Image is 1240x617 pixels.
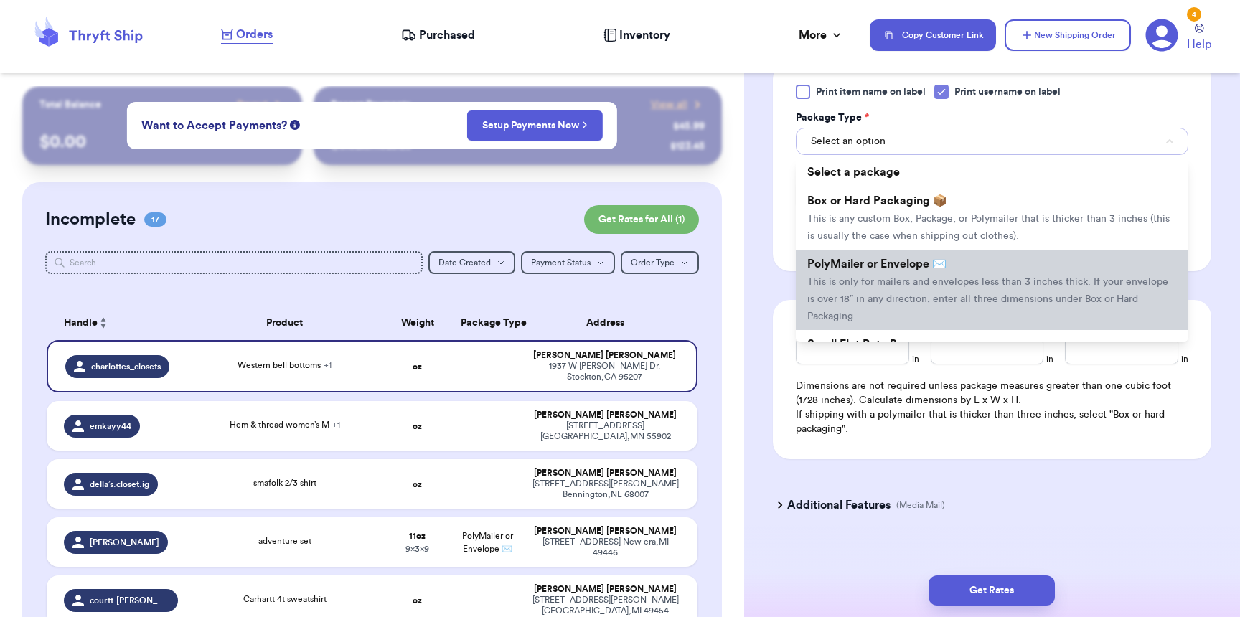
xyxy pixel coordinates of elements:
p: Total Balance [39,98,101,112]
span: Carhartt 4t sweatshirt [243,595,327,603]
span: Help [1187,36,1211,53]
span: Western bell bottoms [238,361,332,369]
span: PolyMailer or Envelope ✉️ [462,532,513,553]
span: Box or Hard Packaging 📦 [807,195,947,207]
strong: oz [413,422,422,430]
span: + 1 [332,420,340,429]
strong: 11 oz [409,532,426,540]
th: Weight [382,306,452,340]
p: Recent Payments [331,98,410,112]
button: Setup Payments Now [467,110,603,141]
button: Get Rates for All (1) [584,205,699,234]
span: This is any custom Box, Package, or Polymailer that is thicker than 3 inches (this is usually the... [807,214,1170,241]
label: Package Type [796,110,869,125]
span: View all [651,98,687,112]
div: [PERSON_NAME] [PERSON_NAME] [531,468,680,479]
span: Orders [236,26,273,43]
span: 17 [144,212,166,227]
button: New Shipping Order [1005,19,1131,51]
div: [STREET_ADDRESS][PERSON_NAME] Bennington , NE 68007 [531,479,680,500]
span: Small Flat Rate Box [807,339,910,350]
span: Hem & thread women’s M [230,420,340,429]
input: Search [45,251,423,274]
span: Payout [237,98,268,112]
button: Copy Customer Link [870,19,996,51]
span: + 1 [324,361,332,369]
a: View all [651,98,705,112]
th: Product [187,306,382,340]
span: Handle [64,316,98,331]
span: smafolk 2/3 shirt [253,479,316,487]
div: 1937 W [PERSON_NAME] Dr. Stockton , CA 95207 [531,361,679,382]
span: Select an option [811,134,886,149]
button: Date Created [428,251,515,274]
span: Date Created [438,258,491,267]
div: [PERSON_NAME] [PERSON_NAME] [531,410,680,420]
div: [STREET_ADDRESS] [GEOGRAPHIC_DATA] , MN 55902 [531,420,680,442]
span: Purchased [419,27,475,44]
a: 4 [1145,19,1178,52]
span: emkayy44 [90,420,131,432]
span: Want to Accept Payments? [141,117,287,134]
span: in [1181,353,1188,364]
a: Help [1187,24,1211,53]
div: 4 [1187,7,1201,22]
p: If shipping with a polymailer that is thicker than three inches, select "Box or hard packaging". [796,408,1188,436]
span: Payment Status [531,258,591,267]
button: Order Type [621,251,699,274]
div: More [799,27,844,44]
h3: Additional Features [787,496,891,514]
button: Sort ascending [98,314,109,331]
span: courtt.[PERSON_NAME] [90,595,169,606]
div: Dimensions are not required unless package measures greater than one cubic foot (1728 inches). Ca... [796,379,1188,436]
button: Payment Status [521,251,615,274]
div: $ 123.45 [670,139,705,154]
div: [STREET_ADDRESS][PERSON_NAME] [GEOGRAPHIC_DATA] , MI 49454 [531,595,680,616]
span: PolyMailer or Envelope ✉️ [807,258,947,270]
div: [PERSON_NAME] [PERSON_NAME] [531,350,679,361]
div: $ 45.99 [673,119,705,133]
button: Get Rates [929,575,1055,606]
th: Package Type [452,306,522,340]
div: [PERSON_NAME] [PERSON_NAME] [531,526,680,537]
strong: oz [413,362,422,371]
span: Print item name on label [816,85,926,99]
button: Select an option [796,128,1188,155]
span: della’s.closet.ig [90,479,149,490]
span: adventure set [258,537,311,545]
th: Address [522,306,697,340]
a: Orders [221,26,273,44]
span: This is only for mailers and envelopes less than 3 inches thick. If your envelope is over 18” in ... [807,277,1168,321]
span: [PERSON_NAME] [90,537,159,548]
span: charlottes_closets [91,361,161,372]
p: (Media Mail) [896,499,945,511]
span: in [1046,353,1053,364]
div: [STREET_ADDRESS] New era , MI 49446 [531,537,680,558]
a: Setup Payments Now [482,118,588,133]
h2: Incomplete [45,208,136,231]
a: Payout [237,98,285,112]
strong: oz [413,596,422,605]
span: in [912,353,919,364]
span: 9 x 3 x 9 [405,545,429,553]
div: [PERSON_NAME] [PERSON_NAME] [531,584,680,595]
span: Inventory [619,27,670,44]
a: Inventory [603,27,670,44]
span: Order Type [631,258,675,267]
p: $ 0.00 [39,131,285,154]
a: Purchased [401,27,475,44]
strong: oz [413,480,422,489]
span: Select a package [807,166,900,178]
span: Print username on label [954,85,1061,99]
